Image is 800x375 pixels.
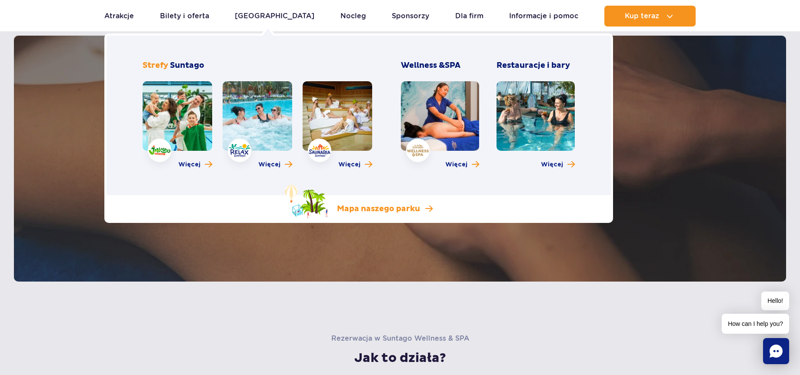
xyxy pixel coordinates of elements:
[392,6,429,27] a: Sponsorzy
[338,160,372,169] a: Więcej o strefie Saunaria
[455,6,483,27] a: Dla firm
[541,160,563,169] span: Więcej
[763,338,789,364] div: Chat
[722,314,789,334] span: How can I help you?
[445,60,460,70] span: SPA
[541,160,575,169] a: Więcej o Restauracje i bary
[160,6,209,27] a: Bilety i oferta
[340,6,366,27] a: Nocleg
[497,60,575,71] h3: Restauracje i bary
[170,60,204,70] span: Suntago
[338,160,360,169] span: Więcej
[445,160,479,169] a: Więcej o Wellness & SPA
[761,292,789,310] span: Hello!
[235,6,314,27] a: [GEOGRAPHIC_DATA]
[401,60,460,70] span: Wellness &
[445,160,467,169] span: Więcej
[604,6,696,27] button: Kup teraz
[625,12,659,20] span: Kup teraz
[509,6,578,27] a: Informacje i pomoc
[258,160,280,169] span: Więcej
[178,160,200,169] span: Więcej
[337,204,420,214] p: Mapa naszego parku
[104,6,134,27] a: Atrakcje
[143,60,168,70] span: Strefy
[178,160,212,169] a: Więcej o strefie Jamango
[258,160,292,169] a: Więcej o strefie Relax
[285,185,433,219] a: Mapa naszego parku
